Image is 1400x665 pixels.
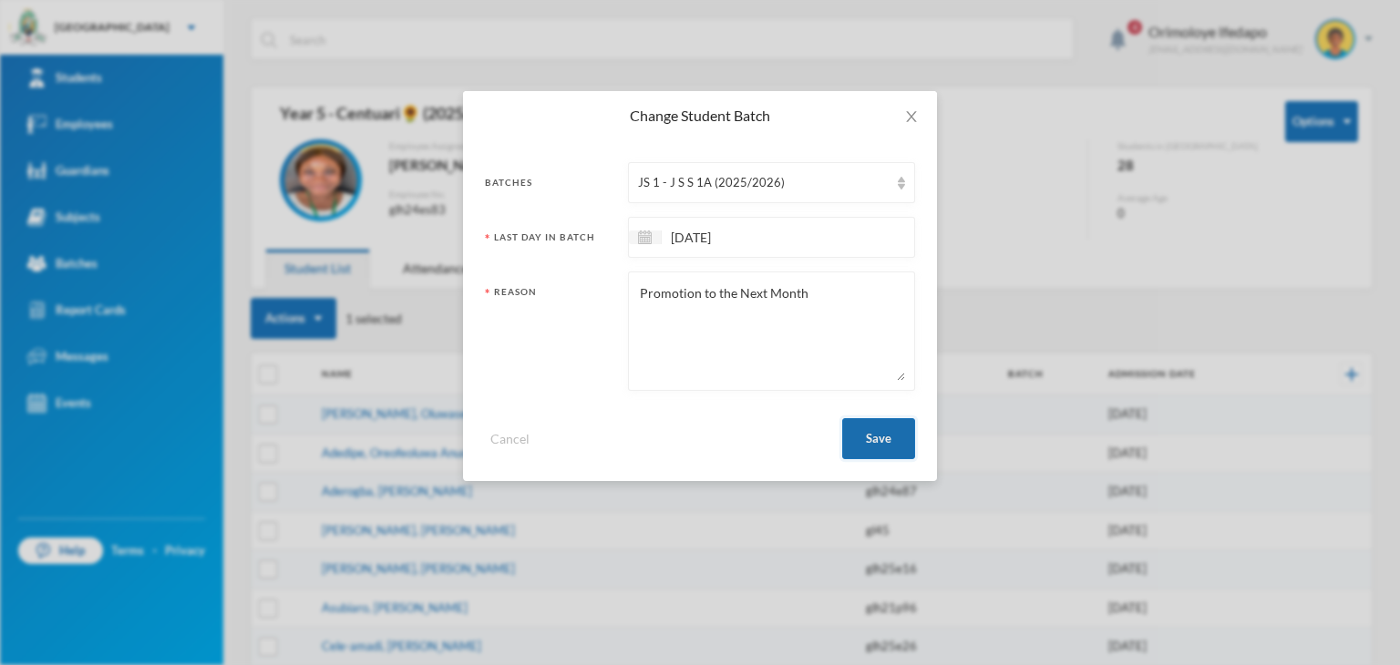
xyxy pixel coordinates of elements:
div: Batches [485,176,614,200]
div: Change Student Batch [485,106,915,126]
button: Save [842,418,915,459]
button: Cancel [485,428,535,449]
div: Reason [485,285,614,388]
i: icon: close [904,109,919,124]
input: Select date [662,227,815,248]
button: Close [886,91,937,142]
div: Last Day In Batch [485,230,614,255]
div: JS 1 - J S S 1A (2025/2026) [638,174,889,192]
textarea: Promotion to the Next Month [638,281,905,381]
